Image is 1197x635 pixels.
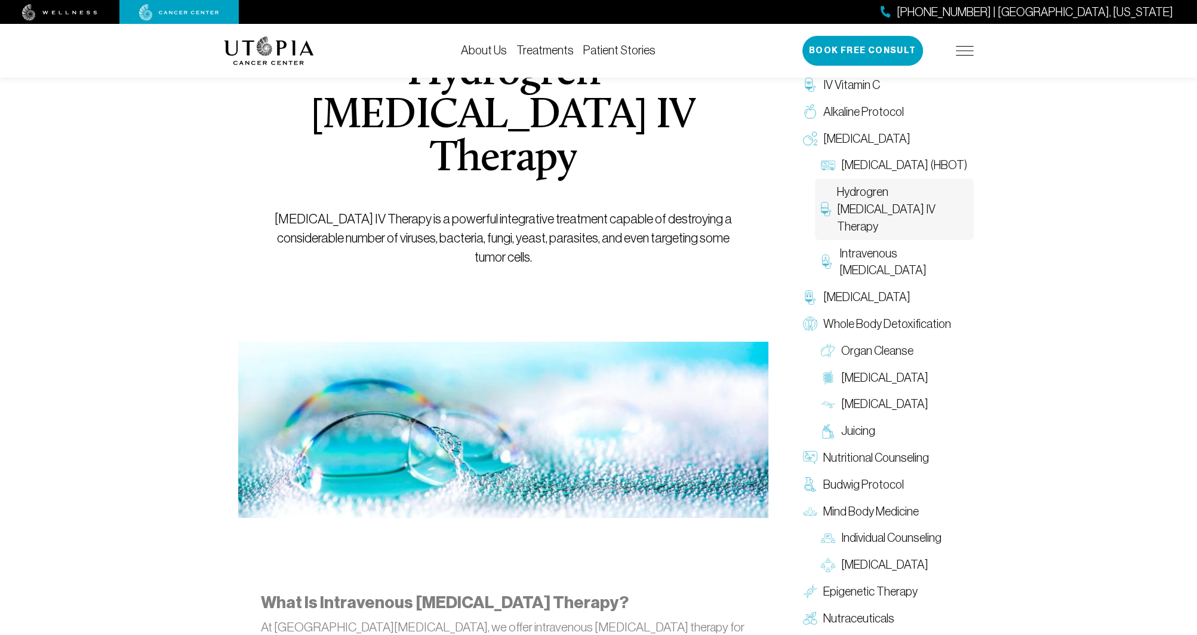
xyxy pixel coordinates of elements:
[823,449,929,467] span: Nutritional Counseling
[224,36,314,65] img: logo
[841,422,875,440] span: Juicing
[22,4,97,21] img: wellness
[803,504,817,519] img: Mind Body Medicine
[823,503,919,520] span: Mind Body Medicine
[803,611,817,625] img: Nutraceuticals
[803,477,817,492] img: Budwig Protocol
[583,44,656,57] a: Patient Stories
[797,72,974,99] a: IV Vitamin C
[881,4,1173,21] a: [PHONE_NUMBER] | [GEOGRAPHIC_DATA], [US_STATE]
[823,583,918,600] span: Epigenetic Therapy
[823,315,951,333] span: Whole Body Detoxification
[815,338,974,364] a: Organ Cleanse
[821,254,833,269] img: Intravenous Ozone Therapy
[821,558,835,572] img: Group Therapy
[803,584,817,599] img: Epigenetic Therapy
[821,343,835,358] img: Organ Cleanse
[841,556,928,573] span: [MEDICAL_DATA]
[139,4,219,21] img: cancer center
[265,210,741,267] p: [MEDICAL_DATA] IV Therapy is a powerful integrative treatment capable of destroying a considerabl...
[815,179,974,240] a: Hydrogren [MEDICAL_DATA] IV Therapy
[815,418,974,444] a: Juicing
[823,476,904,493] span: Budwig Protocol
[797,444,974,471] a: Nutritional Counseling
[841,342,913,360] span: Organ Cleanse
[841,395,928,413] span: [MEDICAL_DATA]
[841,369,928,386] span: [MEDICAL_DATA]
[823,289,910,306] span: [MEDICAL_DATA]
[797,578,974,605] a: Epigenetic Therapy
[238,342,768,519] img: Hydrogren Peroxide IV Therapy
[956,46,974,56] img: icon-hamburger
[821,397,835,412] img: Lymphatic Massage
[823,76,880,94] span: IV Vitamin C
[841,529,941,547] span: Individual Counseling
[897,4,1173,21] span: [PHONE_NUMBER] | [GEOGRAPHIC_DATA], [US_STATE]
[821,531,835,545] img: Individual Counseling
[821,158,835,173] img: Hyperbaric Oxygen Therapy (HBOT)
[823,130,910,148] span: [MEDICAL_DATA]
[821,202,831,216] img: Hydrogren Peroxide IV Therapy
[821,370,835,385] img: Colon Therapy
[516,44,574,57] a: Treatments
[837,183,968,235] span: Hydrogren [MEDICAL_DATA] IV Therapy
[815,364,974,391] a: [MEDICAL_DATA]
[821,424,835,438] img: Juicing
[815,240,974,284] a: Intravenous [MEDICAL_DATA]
[797,284,974,311] a: [MEDICAL_DATA]
[797,605,974,632] a: Nutraceuticals
[823,103,904,121] span: Alkaline Protocol
[802,36,923,66] button: Book Free Consult
[815,152,974,179] a: [MEDICAL_DATA] (HBOT)
[803,317,817,331] img: Whole Body Detoxification
[797,311,974,338] a: Whole Body Detoxification
[803,450,817,465] img: Nutritional Counseling
[841,157,967,174] span: [MEDICAL_DATA] (HBOT)
[797,498,974,525] a: Mind Body Medicine
[803,131,817,146] img: Oxygen Therapy
[823,610,894,627] span: Nutraceuticals
[461,44,507,57] a: About Us
[815,391,974,418] a: [MEDICAL_DATA]
[803,290,817,305] img: Chelation Therapy
[797,125,974,152] a: [MEDICAL_DATA]
[803,78,817,92] img: IV Vitamin C
[797,471,974,498] a: Budwig Protocol
[803,105,817,119] img: Alkaline Protocol
[265,52,741,181] h1: Hydrogren [MEDICAL_DATA] IV Therapy
[815,551,974,578] a: [MEDICAL_DATA]
[797,99,974,125] a: Alkaline Protocol
[815,524,974,551] a: Individual Counseling
[839,245,967,280] span: Intravenous [MEDICAL_DATA]
[261,593,629,612] strong: What Is Intravenous [MEDICAL_DATA] Therapy?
